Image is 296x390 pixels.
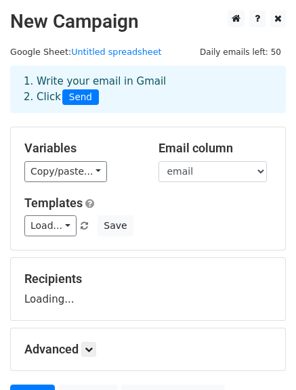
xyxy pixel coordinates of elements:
a: Untitled spreadsheet [71,47,161,57]
a: Load... [24,215,77,236]
h5: Variables [24,141,138,156]
small: Google Sheet: [10,47,162,57]
button: Save [98,215,133,236]
a: Daily emails left: 50 [195,47,286,57]
div: 1. Write your email in Gmail 2. Click [14,74,282,105]
span: Daily emails left: 50 [195,45,286,60]
a: Copy/paste... [24,161,107,182]
h2: New Campaign [10,10,286,33]
h5: Recipients [24,272,272,286]
div: Loading... [24,272,272,307]
a: Templates [24,196,83,210]
span: Send [62,89,99,106]
h5: Advanced [24,342,272,357]
h5: Email column [158,141,272,156]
